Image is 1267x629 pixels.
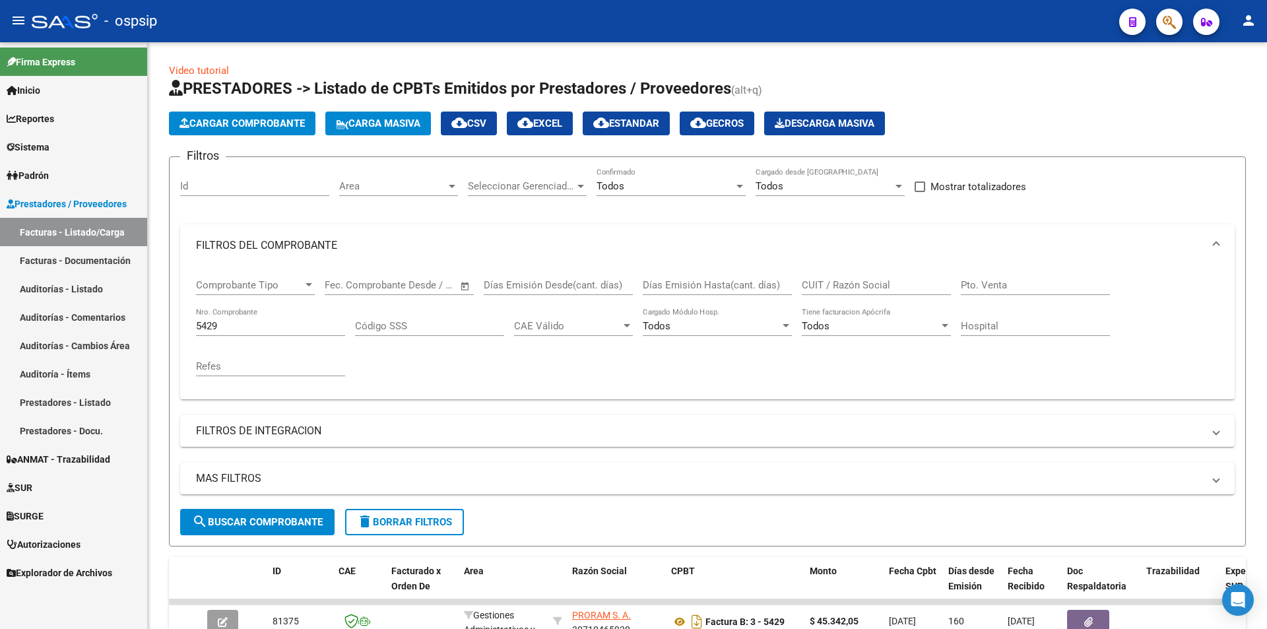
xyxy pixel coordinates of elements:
[7,452,110,467] span: ANMAT - Trazabilidad
[597,180,624,192] span: Todos
[451,117,486,129] span: CSV
[884,557,943,615] datatable-header-cell: Fecha Cpbt
[441,112,497,135] button: CSV
[1008,616,1035,626] span: [DATE]
[11,13,26,28] mat-icon: menu
[1067,566,1126,591] span: Doc Respaldatoria
[1141,557,1220,615] datatable-header-cell: Trazabilidad
[1146,566,1200,576] span: Trazabilidad
[889,566,936,576] span: Fecha Cpbt
[180,415,1235,447] mat-expansion-panel-header: FILTROS DE INTEGRACION
[196,471,1203,486] mat-panel-title: MAS FILTROS
[7,112,54,126] span: Reportes
[1002,557,1062,615] datatable-header-cell: Fecha Recibido
[517,117,562,129] span: EXCEL
[593,117,659,129] span: Estandar
[273,616,299,626] span: 81375
[180,509,335,535] button: Buscar Comprobante
[7,83,40,98] span: Inicio
[1008,566,1045,591] span: Fecha Recibido
[948,566,994,591] span: Días desde Emisión
[889,616,916,626] span: [DATE]
[468,180,575,192] span: Seleccionar Gerenciador
[169,112,315,135] button: Cargar Comprobante
[180,267,1235,399] div: FILTROS DEL COMPROBANTE
[333,557,386,615] datatable-header-cell: CAE
[451,115,467,131] mat-icon: cloud_download
[775,117,874,129] span: Descarga Masiva
[643,320,670,332] span: Todos
[7,55,75,69] span: Firma Express
[192,516,323,528] span: Buscar Comprobante
[180,224,1235,267] mat-expansion-panel-header: FILTROS DEL COMPROBANTE
[943,557,1002,615] datatable-header-cell: Días desde Emisión
[948,616,964,626] span: 160
[1062,557,1141,615] datatable-header-cell: Doc Respaldatoria
[336,117,420,129] span: Carga Masiva
[804,557,884,615] datatable-header-cell: Monto
[572,566,627,576] span: Razón Social
[1241,13,1256,28] mat-icon: person
[7,566,112,580] span: Explorador de Archivos
[7,537,81,552] span: Autorizaciones
[169,79,731,98] span: PRESTADORES -> Listado de CPBTs Emitidos por Prestadores / Proveedores
[567,557,666,615] datatable-header-cell: Razón Social
[104,7,157,36] span: - ospsip
[514,320,621,332] span: CAE Válido
[459,557,548,615] datatable-header-cell: Area
[196,424,1203,438] mat-panel-title: FILTROS DE INTEGRACION
[666,557,804,615] datatable-header-cell: CPBT
[7,480,32,495] span: SUR
[517,115,533,131] mat-icon: cloud_download
[325,112,431,135] button: Carga Masiva
[196,279,303,291] span: Comprobante Tipo
[386,557,459,615] datatable-header-cell: Facturado x Orden De
[7,140,49,154] span: Sistema
[325,279,378,291] input: Fecha inicio
[764,112,885,135] button: Descarga Masiva
[690,117,744,129] span: Gecros
[756,180,783,192] span: Todos
[357,516,452,528] span: Borrar Filtros
[339,566,356,576] span: CAE
[7,168,49,183] span: Padrón
[390,279,454,291] input: Fecha fin
[1222,584,1254,616] div: Open Intercom Messenger
[180,147,226,165] h3: Filtros
[810,566,837,576] span: Monto
[690,115,706,131] mat-icon: cloud_download
[267,557,333,615] datatable-header-cell: ID
[680,112,754,135] button: Gecros
[169,65,229,77] a: Video tutorial
[7,197,127,211] span: Prestadores / Proveedores
[196,238,1203,253] mat-panel-title: FILTROS DEL COMPROBANTE
[192,513,208,529] mat-icon: search
[507,112,573,135] button: EXCEL
[583,112,670,135] button: Estandar
[7,509,44,523] span: SURGE
[464,566,484,576] span: Area
[339,180,446,192] span: Area
[731,84,762,96] span: (alt+q)
[391,566,441,591] span: Facturado x Orden De
[593,115,609,131] mat-icon: cloud_download
[180,463,1235,494] mat-expansion-panel-header: MAS FILTROS
[671,566,695,576] span: CPBT
[273,566,281,576] span: ID
[930,179,1026,195] span: Mostrar totalizadores
[458,279,473,294] button: Open calendar
[802,320,829,332] span: Todos
[179,117,305,129] span: Cargar Comprobante
[810,616,859,626] strong: $ 45.342,05
[345,509,464,535] button: Borrar Filtros
[572,610,631,620] span: PRORAM S. A.
[764,112,885,135] app-download-masive: Descarga masiva de comprobantes (adjuntos)
[705,616,785,627] strong: Factura B: 3 - 5429
[357,513,373,529] mat-icon: delete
